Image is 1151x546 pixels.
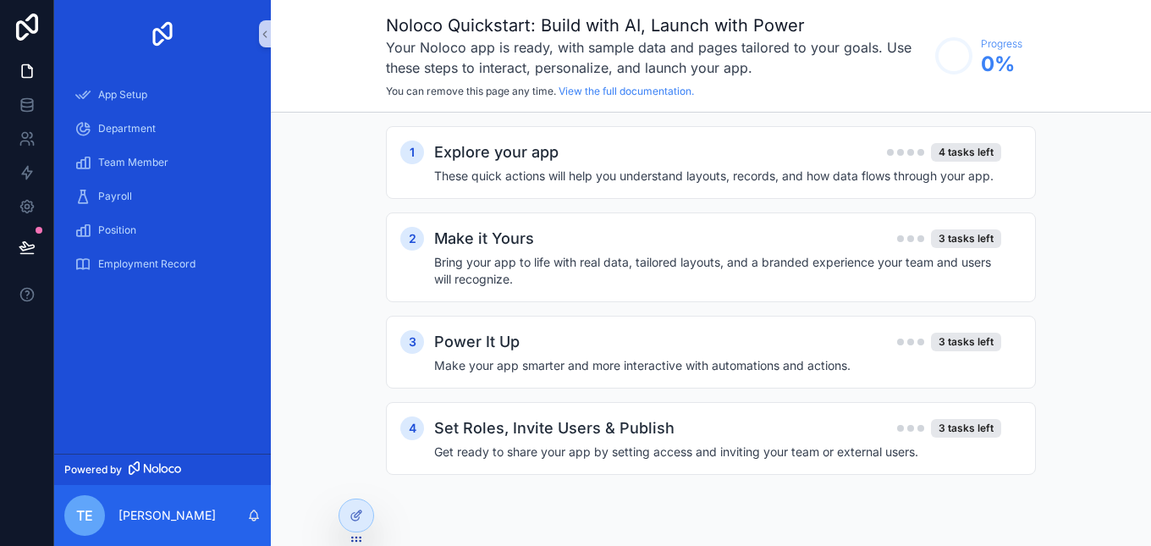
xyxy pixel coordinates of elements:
a: Employment Record [64,249,261,279]
span: Payroll [98,190,132,203]
span: TE [76,505,93,526]
a: Position [64,215,261,245]
span: Team Member [98,156,168,169]
span: Progress [981,37,1022,51]
a: View the full documentation. [559,85,694,97]
h1: Noloco Quickstart: Build with AI, Launch with Power [386,14,927,37]
a: Team Member [64,147,261,178]
span: Department [98,122,156,135]
span: Position [98,223,136,237]
a: Payroll [64,181,261,212]
img: App logo [149,20,176,47]
a: Department [64,113,261,144]
h3: Your Noloco app is ready, with sample data and pages tailored to your goals. Use these steps to i... [386,37,927,78]
a: Powered by [54,454,271,485]
span: Powered by [64,463,122,477]
span: 0 % [981,51,1022,78]
span: Employment Record [98,257,196,271]
span: You can remove this page any time. [386,85,556,97]
p: [PERSON_NAME] [118,507,216,524]
span: App Setup [98,88,147,102]
div: scrollable content [54,68,271,301]
a: App Setup [64,80,261,110]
